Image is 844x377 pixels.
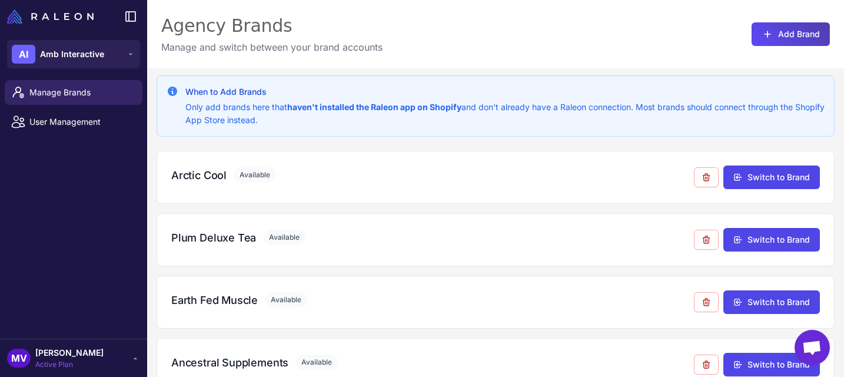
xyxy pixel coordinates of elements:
button: Add Brand [752,22,830,46]
div: MV [7,349,31,368]
button: AIAmb Interactive [7,40,140,68]
div: AI [12,45,35,64]
strong: haven't installed the Raleon app on Shopify [287,102,461,112]
a: Raleon Logo [7,9,98,24]
button: Switch to Brand [723,290,820,314]
p: Manage and switch between your brand accounts [161,40,383,54]
button: Remove from agency [694,355,719,375]
span: Available [234,167,276,183]
button: Switch to Brand [723,166,820,189]
button: Remove from agency [694,292,719,312]
button: Switch to Brand [723,353,820,376]
h3: Arctic Cool [171,167,227,183]
span: Amb Interactive [40,48,104,61]
div: Open chat [795,330,830,365]
div: Agency Brands [161,14,383,38]
h3: Earth Fed Muscle [171,292,258,308]
a: Manage Brands [5,80,142,105]
button: Remove from agency [694,230,719,250]
span: User Management [29,115,133,128]
button: Remove from agency [694,167,719,187]
span: Available [295,355,338,370]
span: Manage Brands [29,86,133,99]
h3: When to Add Brands [185,85,825,98]
a: User Management [5,110,142,134]
h3: Plum Deluxe Tea [171,230,256,246]
button: Switch to Brand [723,228,820,252]
span: Available [265,292,307,307]
span: Available [263,230,305,245]
span: [PERSON_NAME] [35,346,104,359]
p: Only add brands here that and don't already have a Raleon connection. Most brands should connect ... [185,101,825,127]
h3: Ancestral Supplements [171,355,288,371]
img: Raleon Logo [7,9,94,24]
span: Active Plan [35,359,104,370]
